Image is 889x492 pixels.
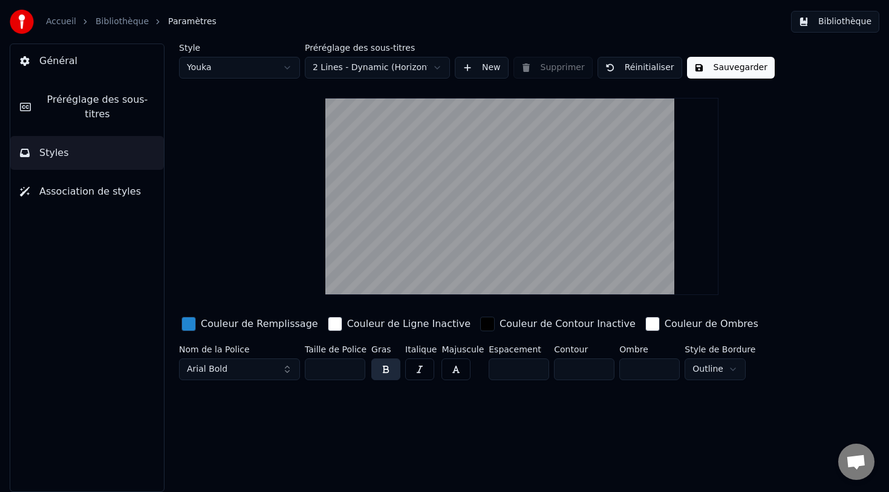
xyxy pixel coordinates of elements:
button: Couleur de Ligne Inactive [325,314,473,334]
label: Ombre [619,345,680,354]
button: Sauvegarder [687,57,775,79]
span: Paramètres [168,16,217,28]
label: Majuscule [441,345,484,354]
label: Espacement [489,345,549,354]
div: Couleur de Contour Inactive [500,317,636,331]
button: Bibliothèque [791,11,879,33]
button: Association de styles [10,175,164,209]
nav: breadcrumb [46,16,217,28]
a: Accueil [46,16,76,28]
label: Préréglage des sous-titres [305,44,450,52]
button: Préréglage des sous-titres [10,83,164,131]
button: Couleur de Contour Inactive [478,314,638,334]
div: Couleur de Ombres [665,317,758,331]
button: Styles [10,136,164,170]
label: Contour [554,345,614,354]
span: Association de styles [39,184,141,199]
span: Styles [39,146,69,160]
button: New [455,57,509,79]
div: Couleur de Remplissage [201,317,318,331]
a: Bibliothèque [96,16,149,28]
span: Général [39,54,77,68]
label: Style [179,44,300,52]
div: Couleur de Ligne Inactive [347,317,471,331]
label: Taille de Police [305,345,366,354]
span: Arial Bold [187,363,227,375]
label: Italique [405,345,437,354]
label: Nom de la Police [179,345,300,354]
label: Gras [371,345,400,354]
label: Style de Bordure [685,345,755,354]
button: Général [10,44,164,78]
a: Ouvrir le chat [838,444,874,480]
button: Couleur de Ombres [643,314,761,334]
span: Préréglage des sous-titres [41,92,154,121]
button: Couleur de Remplissage [179,314,321,334]
button: Réinitialiser [598,57,682,79]
img: youka [10,10,34,34]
